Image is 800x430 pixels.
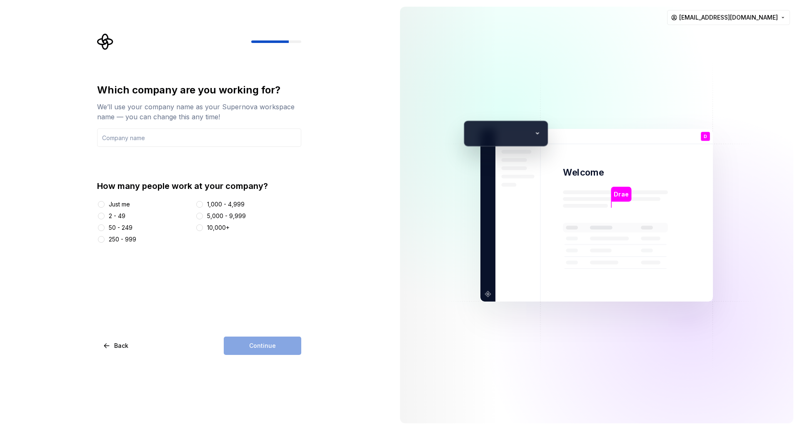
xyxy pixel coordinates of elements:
[109,212,125,220] div: 2 - 49
[97,83,301,97] div: Which company are you working for?
[109,224,132,232] div: 50 - 249
[114,342,128,350] span: Back
[679,13,778,22] span: [EMAIL_ADDRESS][DOMAIN_NAME]
[109,200,130,209] div: Just me
[704,134,707,138] p: D
[667,10,790,25] button: [EMAIL_ADDRESS][DOMAIN_NAME]
[109,235,136,244] div: 250 - 999
[97,33,114,50] svg: Supernova Logo
[207,224,230,232] div: 10,000+
[97,180,301,192] div: How many people work at your company?
[97,337,135,355] button: Back
[97,128,301,147] input: Company name
[207,212,246,220] div: 5,000 - 9,999
[614,189,628,199] p: Drae
[97,102,301,122] div: We’ll use your company name as your Supernova workspace name — you can change this any time!
[207,200,245,209] div: 1,000 - 4,999
[563,166,604,179] p: Welcome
